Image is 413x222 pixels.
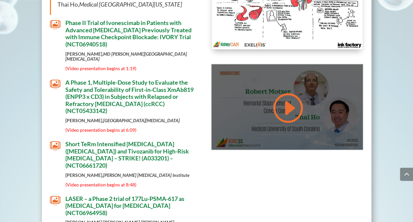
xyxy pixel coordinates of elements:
[65,66,136,71] span: (Video presentation begins at 1:19)
[65,182,136,187] span: (Video presentation begins at 8:48)
[65,79,194,114] span: A Phase 1, Multiple-Dose Study to Evaluate the Safety and Tolerability of First-in-Class XmAb819 ...
[65,118,180,123] strong: [PERSON_NAME],
[50,141,60,151] span: 
[65,127,136,133] span: (Video presentation begins at 6:09)
[65,140,189,169] span: Short TeRm Intensified [MEDICAL_DATA] ([MEDICAL_DATA]) and Tivozanib for High-Risk [MEDICAL_DATA]...
[50,19,60,30] span: 
[65,195,184,216] span: LASER – a Phase 2 trial of 177Lu-PSMA-617 as [MEDICAL_DATA] for [MEDICAL_DATA] (NCT06964958)
[65,19,192,48] span: Phase II Trial of Ivonescimab in Patients with Advanced [MEDICAL_DATA] Previously Treated with Im...
[57,1,182,8] span: Thai Ho,
[50,79,60,90] span: 
[50,195,60,206] span: 
[79,1,182,8] em: Medical [GEOGRAPHIC_DATA][US_STATE]
[65,51,187,62] em: MD [PERSON_NAME][GEOGRAPHIC_DATA][MEDICAL_DATA]
[103,118,180,123] em: [GEOGRAPHIC_DATA][MEDICAL_DATA]
[65,172,190,178] strong: [PERSON_NAME],
[103,172,190,178] em: [PERSON_NAME] [MEDICAL_DATA] Institute
[65,51,187,62] strong: [PERSON_NAME],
